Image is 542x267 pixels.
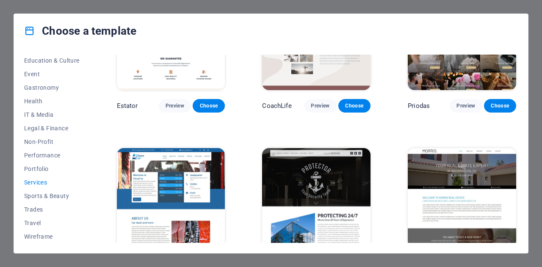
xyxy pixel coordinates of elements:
button: Education & Culture [24,54,80,67]
span: Performance [24,152,80,159]
span: Education & Culture [24,57,80,64]
span: Preview [166,102,184,109]
img: Protector [262,148,371,248]
span: Legal & Finance [24,125,80,132]
span: Wireframe [24,233,80,240]
span: IT & Media [24,111,80,118]
img: Morris Real Estate [408,148,516,248]
button: Choose [338,99,371,113]
h4: Choose a template [24,24,136,38]
span: Choose [491,102,509,109]
button: Choose [193,99,225,113]
button: Services [24,176,80,189]
span: Gastronomy [24,84,80,91]
span: Sports & Beauty [24,193,80,199]
span: Choose [345,102,364,109]
button: Portfolio [24,162,80,176]
button: Sports & Beauty [24,189,80,203]
span: Preview [311,102,329,109]
button: Gastronomy [24,81,80,94]
button: Preview [450,99,482,113]
button: Health [24,94,80,108]
img: CleanCar [117,148,225,248]
span: Portfolio [24,165,80,172]
span: Travel [24,220,80,226]
button: Performance [24,149,80,162]
p: Priodas [408,102,430,110]
span: Choose [199,102,218,109]
span: Non-Profit [24,138,80,145]
button: Event [24,67,80,81]
button: Preview [159,99,191,113]
button: Legal & Finance [24,121,80,135]
button: Trades [24,203,80,216]
button: Preview [304,99,336,113]
button: Non-Profit [24,135,80,149]
span: Event [24,71,80,77]
p: CoachLife [262,102,291,110]
span: Services [24,179,80,186]
span: Preview [456,102,475,109]
button: IT & Media [24,108,80,121]
button: Wireframe [24,230,80,243]
span: Trades [24,206,80,213]
button: Choose [484,99,516,113]
p: Estator [117,102,138,110]
button: Travel [24,216,80,230]
span: Health [24,98,80,105]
